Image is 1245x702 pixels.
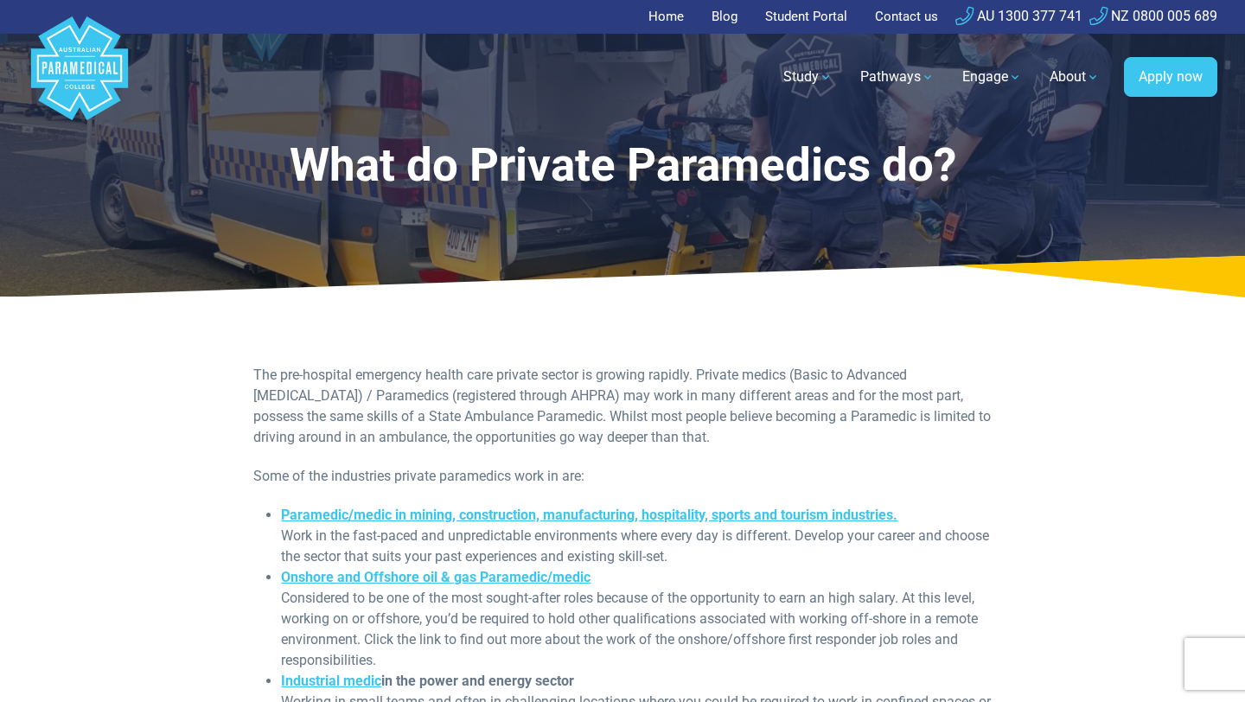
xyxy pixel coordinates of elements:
[281,673,574,689] strong: in the power and energy sector
[281,505,991,567] li: Work in the fast-paced and unpredictable environments where every day is different. Develop your ...
[253,466,991,487] p: Some of the industries private paramedics work in are:
[28,34,131,121] a: Australian Paramedical College
[850,53,945,101] a: Pathways
[952,53,1032,101] a: Engage
[281,673,381,689] a: Industrial medic
[1089,8,1217,24] a: NZ 0800 005 689
[253,365,991,448] p: The pre-hospital emergency health care private sector is growing rapidly. Private medics (Basic t...
[1124,57,1217,97] a: Apply now
[281,567,991,671] li: Considered to be one of the most sought-after roles because of the opportunity to earn an high sa...
[281,507,897,523] a: Paramedic/medic in mining, construction, manufacturing, hospitality, sports and tourism industries.
[955,8,1082,24] a: AU 1300 377 741
[281,569,591,585] a: Onshore and Offshore oil & gas Paramedic/medic
[773,53,843,101] a: Study
[176,138,1069,193] h1: What do Private Paramedics do?
[1039,53,1110,101] a: About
